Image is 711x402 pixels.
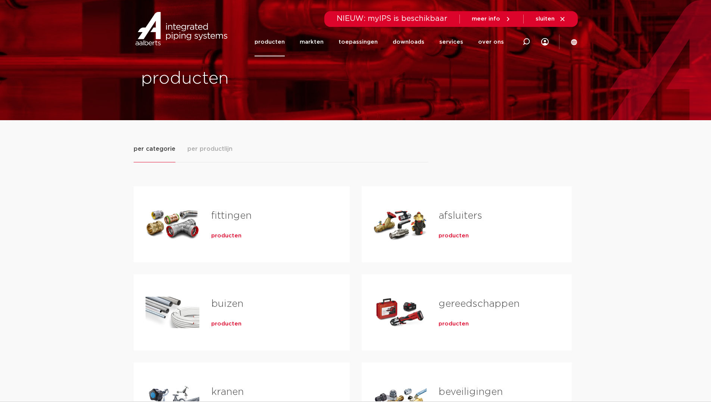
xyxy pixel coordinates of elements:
a: toepassingen [339,28,378,56]
a: buizen [211,299,243,309]
span: per categorie [134,144,175,153]
a: producten [439,232,469,240]
a: kranen [211,387,244,397]
span: sluiten [536,16,555,22]
span: NIEUW: myIPS is beschikbaar [337,15,448,22]
a: fittingen [211,211,252,221]
a: afsluiters [439,211,482,221]
span: meer info [472,16,500,22]
a: markten [300,28,324,56]
a: producten [255,28,285,56]
span: per productlijn [187,144,233,153]
a: producten [211,320,241,328]
a: over ons [478,28,504,56]
a: services [439,28,463,56]
h1: producten [141,67,352,91]
a: downloads [393,28,424,56]
a: sluiten [536,16,566,22]
nav: Menu [255,28,504,56]
a: beveiligingen [439,387,503,397]
a: producten [211,232,241,240]
a: producten [439,320,469,328]
a: meer info [472,16,511,22]
a: gereedschappen [439,299,520,309]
